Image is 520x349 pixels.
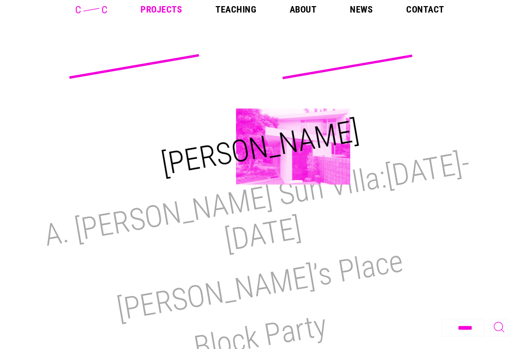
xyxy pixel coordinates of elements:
[490,319,508,337] button: Toggle Search
[290,5,316,14] a: About
[41,145,472,258] a: A. [PERSON_NAME] Sun Villa:[DATE]-[DATE]
[140,5,182,14] a: Projects
[350,5,373,14] a: News
[158,113,361,182] a: [PERSON_NAME]
[115,243,406,328] a: [PERSON_NAME]’s Place
[215,5,256,14] a: Teaching
[140,5,444,14] nav: Main Menu
[406,5,444,14] a: Contact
